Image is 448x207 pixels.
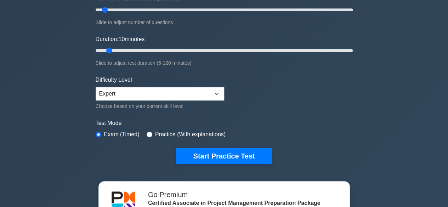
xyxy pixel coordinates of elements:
label: Duration: minutes [96,35,145,44]
button: Start Practice Test [176,148,272,164]
div: Choose based on your current skill level [96,102,224,110]
label: Exam (Timed) [104,130,140,139]
div: Slide to adjust number of questions [96,18,353,27]
div: Slide to adjust test duration (5-120 minutes) [96,59,353,67]
label: Test Mode [96,119,353,127]
label: Practice (With explanations) [155,130,226,139]
label: Difficulty Level [96,76,132,84]
span: 10 [118,36,125,42]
